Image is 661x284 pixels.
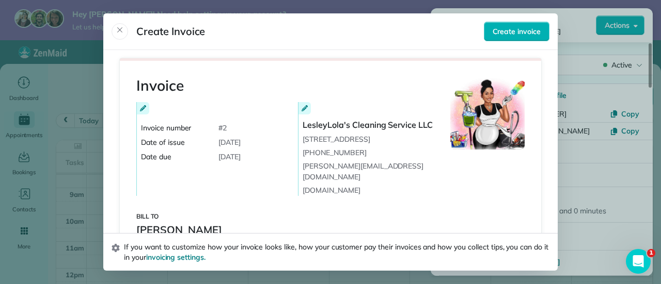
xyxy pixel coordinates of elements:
[303,161,464,182] a: [PERSON_NAME][EMAIL_ADDRESS][DOMAIN_NAME]
[141,137,214,147] span: Date of issue
[124,242,549,262] span: If you want to customize how your invoice looks like, how your customer pay their invoices and ho...
[136,212,159,221] span: Bill to
[141,152,214,162] span: Date due
[647,249,655,257] span: 1
[303,161,423,181] span: [PERSON_NAME][EMAIL_ADDRESS][DOMAIN_NAME]
[136,25,205,38] span: Create Invoice
[218,137,241,147] span: [DATE]
[136,77,483,94] h1: Invoice
[112,23,128,40] button: Close
[218,152,241,162] span: [DATE]
[303,119,464,131] span: LesleyLola's Cleaning Service LLC
[484,22,549,41] button: Create invoice
[303,185,360,196] a: [DOMAIN_NAME]
[303,186,360,195] span: [DOMAIN_NAME]
[141,123,214,133] span: Invoice number
[303,148,366,157] span: [PHONE_NUMBER]
[218,123,227,133] span: # 2
[136,223,222,237] span: [PERSON_NAME]
[493,26,541,37] span: Create invoice
[303,134,464,144] span: [STREET_ADDRESS]
[450,77,525,150] img: Company logo
[146,253,206,262] a: invoicing settings.
[303,147,366,158] a: [PHONE_NUMBER]
[626,249,651,274] iframe: Intercom live chat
